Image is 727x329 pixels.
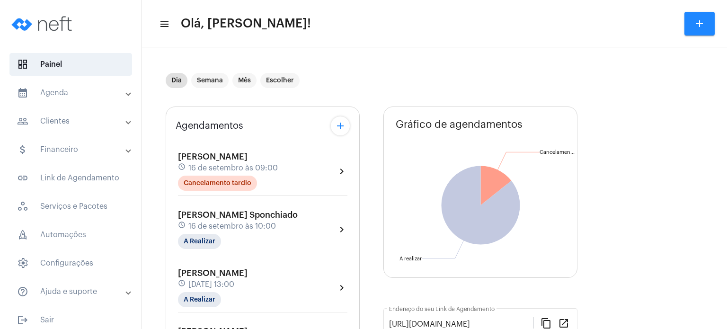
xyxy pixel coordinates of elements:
span: sidenav icon [17,59,28,70]
span: Olá, [PERSON_NAME]! [181,16,311,31]
span: sidenav icon [17,258,28,269]
mat-expansion-panel-header: sidenav iconClientes [6,110,142,133]
span: Agendamentos [176,121,243,131]
span: sidenav icon [17,229,28,240]
mat-icon: add [335,120,346,132]
mat-chip: Escolher [260,73,300,88]
mat-chip: Dia [166,73,187,88]
mat-icon: schedule [178,279,186,290]
mat-icon: schedule [178,163,186,173]
mat-panel-title: Ajuda e suporte [17,286,126,297]
mat-panel-title: Agenda [17,87,126,98]
mat-chip: Semana [191,73,229,88]
text: Cancelamen... [540,150,575,155]
span: [PERSON_NAME] [178,269,248,277]
mat-icon: schedule [178,221,186,231]
mat-chip: Cancelamento tardio [178,176,257,191]
span: Configurações [9,252,132,275]
span: 16 de setembro às 10:00 [188,222,276,231]
mat-chip: A Realizar [178,234,221,249]
span: Link de Agendamento [9,167,132,189]
mat-expansion-panel-header: sidenav iconFinanceiro [6,138,142,161]
mat-chip: Mês [232,73,257,88]
span: Automações [9,223,132,246]
span: [PERSON_NAME] [178,152,248,161]
mat-icon: open_in_new [558,317,569,329]
mat-icon: sidenav icon [17,172,28,184]
span: Painel [9,53,132,76]
mat-panel-title: Clientes [17,116,126,127]
mat-icon: sidenav icon [17,144,28,155]
mat-icon: sidenav icon [17,87,28,98]
mat-expansion-panel-header: sidenav iconAjuda e suporte [6,280,142,303]
mat-icon: add [694,18,705,29]
span: 16 de setembro às 09:00 [188,164,278,172]
mat-icon: chevron_right [336,282,347,293]
span: sidenav icon [17,201,28,212]
span: [DATE] 13:00 [188,280,234,289]
mat-icon: sidenav icon [17,286,28,297]
mat-expansion-panel-header: sidenav iconAgenda [6,81,142,104]
mat-panel-title: Financeiro [17,144,126,155]
input: Link [389,320,533,329]
span: Gráfico de agendamentos [396,119,523,130]
text: A realizar [399,256,422,261]
mat-chip: A Realizar [178,292,221,307]
span: [PERSON_NAME] Sponchiado [178,211,298,219]
mat-icon: sidenav icon [159,18,168,30]
mat-icon: chevron_right [336,166,347,177]
span: Serviços e Pacotes [9,195,132,218]
mat-icon: sidenav icon [17,314,28,326]
mat-icon: chevron_right [336,224,347,235]
img: logo-neft-novo-2.png [8,5,79,43]
mat-icon: sidenav icon [17,116,28,127]
mat-icon: content_copy [541,317,552,329]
